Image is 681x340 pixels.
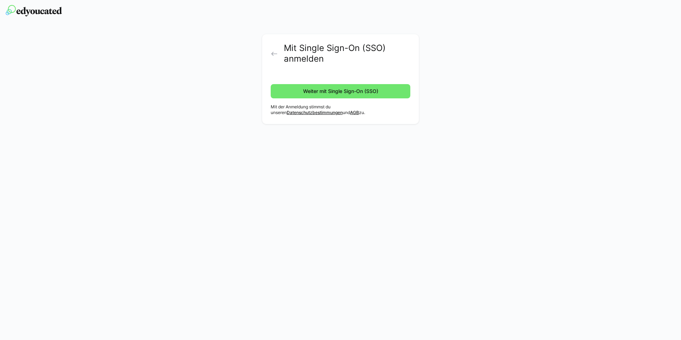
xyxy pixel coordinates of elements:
p: Mit der Anmeldung stimmst du unseren und zu. [271,104,410,115]
button: Weiter mit Single Sign-On (SSO) [271,84,410,98]
h2: Mit Single Sign-On (SSO) anmelden [284,43,410,64]
img: edyoucated [6,5,62,16]
a: AGB [350,110,359,115]
span: Weiter mit Single Sign-On (SSO) [302,88,379,95]
a: Datenschutzbestimmungen [287,110,343,115]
